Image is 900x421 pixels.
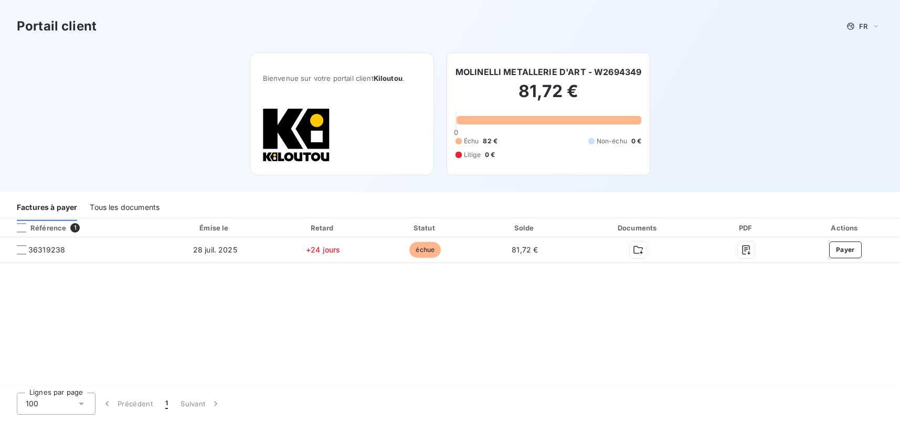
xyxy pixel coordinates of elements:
[456,66,642,78] h6: MOLINELLI METALLERIE D'ART - W2694349
[631,136,641,146] span: 0 €
[17,17,97,36] h3: Portail client
[90,196,160,218] div: Tous les documents
[483,136,497,146] span: 82 €
[597,136,627,146] span: Non-échu
[704,223,789,233] div: PDF
[159,393,174,415] button: 1
[70,223,80,233] span: 1
[464,136,479,146] span: Échu
[306,245,340,254] span: +24 jours
[793,223,898,233] div: Actions
[96,393,159,415] button: Précédent
[829,241,862,258] button: Payer
[26,398,38,409] span: 100
[409,242,441,258] span: échue
[377,223,473,233] div: Statut
[859,22,867,30] span: FR
[165,398,168,409] span: 1
[576,223,700,233] div: Documents
[174,393,227,415] button: Suivant
[485,150,495,160] span: 0 €
[8,223,66,233] div: Référence
[263,74,421,82] span: Bienvenue sur votre portail client .
[28,245,65,255] span: 36319238
[454,128,458,136] span: 0
[263,108,330,162] img: Company logo
[161,223,269,233] div: Émise le
[17,196,77,218] div: Factures à payer
[464,150,481,160] span: Litige
[478,223,573,233] div: Solde
[512,245,538,254] span: 81,72 €
[193,245,237,254] span: 28 juil. 2025
[374,74,403,82] span: Kiloutou
[273,223,373,233] div: Retard
[456,81,642,112] h2: 81,72 €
